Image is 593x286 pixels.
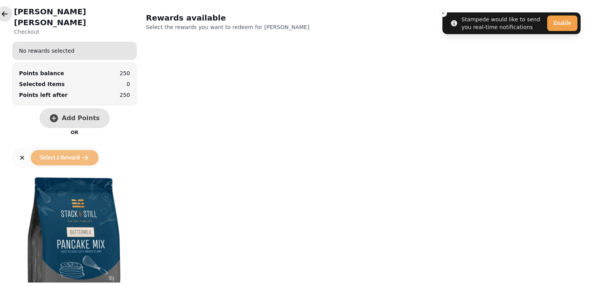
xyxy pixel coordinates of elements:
[19,91,68,99] p: Points left after
[13,44,136,58] div: No rewards selected
[19,69,64,77] div: Points balance
[19,80,65,88] p: Selected Items
[40,155,80,160] span: Select a Reward
[14,6,137,28] h2: [PERSON_NAME] [PERSON_NAME]
[146,12,295,23] h2: Rewards available
[127,80,130,88] p: 0
[461,16,544,31] div: Stampede would like to send you real-time notifications
[264,24,309,30] span: [PERSON_NAME]
[120,69,130,77] p: 250
[71,129,78,136] p: OR
[18,170,131,283] img: 25% off any Pancake Mix or Sauce purchase
[62,115,100,121] span: Add Points
[40,109,109,128] button: Add Points
[31,150,99,165] button: Select a Reward
[14,28,137,36] p: Checkout
[439,9,447,17] button: Close toast
[547,16,577,31] button: Enable
[146,23,345,31] p: Select the rewards you want to redeem for
[120,91,130,99] p: 250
